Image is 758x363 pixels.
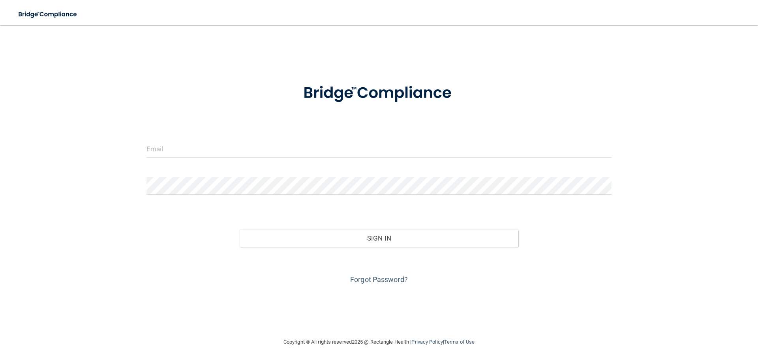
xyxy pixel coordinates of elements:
[287,73,471,114] img: bridge_compliance_login_screen.278c3ca4.svg
[444,339,475,345] a: Terms of Use
[12,6,84,23] img: bridge_compliance_login_screen.278c3ca4.svg
[411,339,443,345] a: Privacy Policy
[350,275,408,284] a: Forgot Password?
[240,229,519,247] button: Sign In
[146,140,612,158] input: Email
[235,329,523,355] div: Copyright © All rights reserved 2025 @ Rectangle Health | |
